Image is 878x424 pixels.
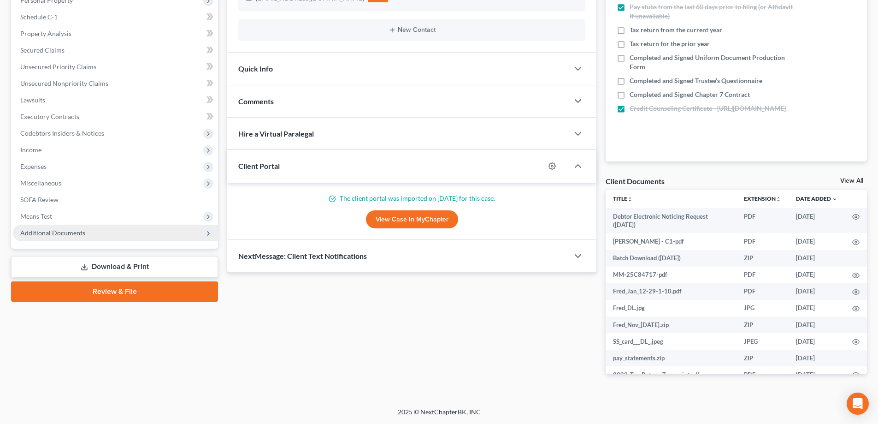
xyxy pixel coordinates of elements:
td: Fred_Nov_[DATE].zip [606,317,737,333]
td: JPEG [737,333,789,350]
td: [DATE] [789,317,845,333]
a: Unsecured Nonpriority Claims [13,75,218,92]
div: 2025 © NextChapterBK, INC [177,407,702,424]
span: Unsecured Priority Claims [20,63,96,71]
a: Unsecured Priority Claims [13,59,218,75]
span: Completed and Signed Chapter 7 Contract [630,90,750,99]
span: Lawsuits [20,96,45,104]
a: Secured Claims [13,42,218,59]
span: Quick Info [238,64,273,73]
a: View All [840,178,863,184]
span: NextMessage: Client Text Notifications [238,251,367,260]
span: Codebtors Insiders & Notices [20,129,104,137]
span: Schedule C-1 [20,13,58,21]
span: Pay stubs from the last 60 days prior to filing (or Affidavit if unavailable) [630,2,794,21]
a: Executory Contracts [13,108,218,125]
span: Miscellaneous [20,179,61,187]
td: PDF [737,233,789,250]
span: Tax return from the current year [630,25,722,35]
td: SS_card___DL_.jpeg [606,333,737,350]
td: [PERSON_NAME] - C1-pdf [606,233,737,250]
td: PDF [737,283,789,300]
span: Additional Documents [20,229,85,237]
span: Comments [238,97,274,106]
span: Completed and Signed Uniform Document Production Form [630,53,794,72]
td: [DATE] [789,233,845,250]
td: ZIP [737,250,789,267]
td: [DATE] [789,333,845,350]
span: Secured Claims [20,46,65,54]
td: 2022_Tax_Return_Transcript.pdf [606,366,737,383]
span: Client Portal [238,161,280,170]
td: [DATE] [789,208,845,233]
span: Income [20,146,41,154]
td: PDF [737,208,789,233]
td: ZIP [737,350,789,366]
span: Credit Counseling Certificate - [URL][DOMAIN_NAME] [630,104,786,113]
a: SOFA Review [13,191,218,208]
a: Extensionunfold_more [744,195,781,202]
span: Property Analysis [20,30,71,37]
i: unfold_more [776,197,781,202]
span: SOFA Review [20,196,59,203]
span: Completed and Signed Trustee’s Questionnaire [630,76,762,85]
td: Debtor Electronic Noticing Request ([DATE]) [606,208,737,233]
td: MM-25C84717-pdf [606,267,737,283]
a: Lawsuits [13,92,218,108]
td: [DATE] [789,267,845,283]
span: Expenses [20,162,47,170]
a: Download & Print [11,256,218,278]
td: JPG [737,300,789,317]
div: Client Documents [606,176,665,186]
i: unfold_more [627,197,633,202]
td: [DATE] [789,283,845,300]
div: Open Intercom Messenger [847,393,869,415]
td: PDF [737,366,789,383]
td: [DATE] [789,350,845,366]
td: pay_statements.zip [606,350,737,366]
td: ZIP [737,317,789,333]
a: Property Analysis [13,25,218,42]
button: New Contact [246,26,578,34]
a: Titleunfold_more [613,195,633,202]
span: Means Test [20,212,52,220]
a: View Case in MyChapter [366,210,458,229]
a: Review & File [11,281,218,302]
p: The client portal was imported on [DATE] for this case. [238,194,585,203]
a: Date Added expand_more [796,195,837,202]
span: Hire a Virtual Paralegal [238,129,314,138]
td: [DATE] [789,250,845,267]
td: [DATE] [789,300,845,317]
td: [DATE] [789,366,845,383]
span: Executory Contracts [20,113,79,120]
i: expand_more [832,197,837,202]
span: Tax return for the prior year [630,39,710,48]
span: Unsecured Nonpriority Claims [20,79,108,87]
td: Fred_Jan_12-29-1-10.pdf [606,283,737,300]
a: Schedule C-1 [13,9,218,25]
td: Fred_DL.jpg [606,300,737,317]
td: Batch Download ([DATE]) [606,250,737,267]
td: PDF [737,267,789,283]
